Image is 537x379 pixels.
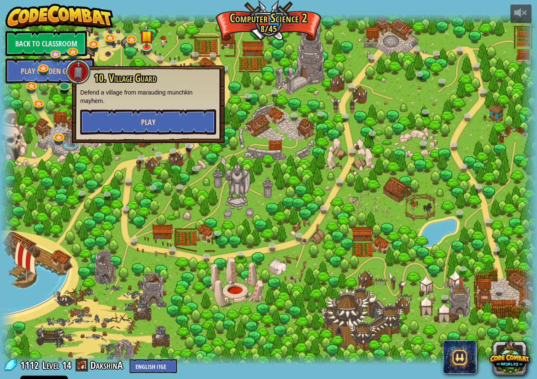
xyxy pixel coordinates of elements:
[140,24,154,48] img: level-banner-started.png
[141,117,155,127] span: Play
[5,58,94,84] a: Play Golden Goal
[80,109,216,135] button: Play
[94,71,156,85] span: 10. Village Guard
[20,358,41,372] span: 1112
[80,88,216,105] p: Defend a village from marauding munchkin mayhem.
[62,358,71,372] span: 14
[5,4,114,29] img: CodeCombat - Learn how to code by playing a game
[90,358,125,372] a: DakshinA
[510,4,532,24] button: Adjust volume
[42,358,59,372] span: Level
[5,31,87,56] a: Back to Classroom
